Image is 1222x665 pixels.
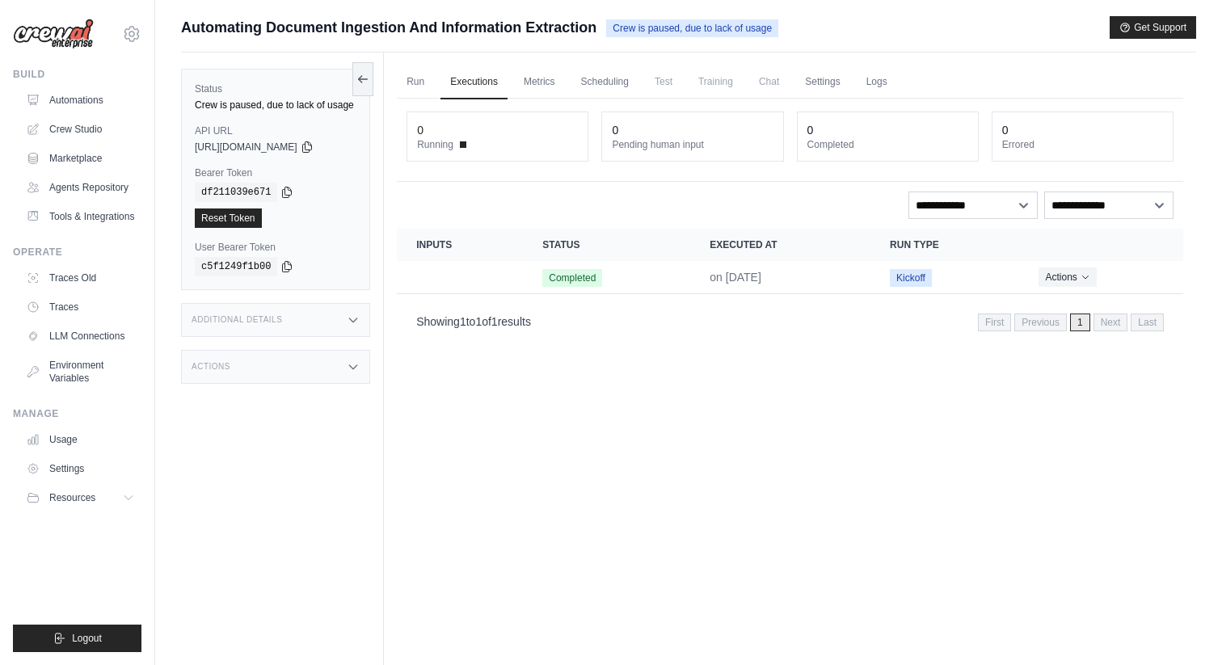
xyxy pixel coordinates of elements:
a: Scheduling [571,65,638,99]
h3: Additional Details [192,315,282,325]
th: Status [523,229,690,261]
div: Crew is paused, due to lack of usage [195,99,356,112]
p: Showing to of results [416,314,531,330]
a: Logs [857,65,897,99]
span: 1 [1070,314,1090,331]
button: Get Support [1110,16,1196,39]
span: 1 [491,315,498,328]
a: Settings [795,65,849,99]
button: Resources [19,485,141,511]
span: Training is not available until the deployment is complete [689,65,743,98]
th: Run Type [870,229,1019,261]
span: Kickoff [890,269,932,287]
dt: Completed [807,138,968,151]
nav: Pagination [397,301,1183,342]
label: User Bearer Token [195,241,356,254]
span: First [978,314,1011,331]
section: Crew executions table [397,229,1183,342]
a: Usage [19,427,141,452]
a: Marketplace [19,145,141,171]
span: Resources [49,491,95,504]
span: Running [417,138,453,151]
a: Automations [19,87,141,113]
a: Settings [19,456,141,482]
a: Traces [19,294,141,320]
nav: Pagination [978,314,1164,331]
span: Test [645,65,682,98]
code: df211039e671 [195,183,277,202]
button: Actions for execution [1039,267,1096,287]
span: 1 [475,315,482,328]
th: Executed at [690,229,870,261]
span: Previous [1014,314,1067,331]
th: Inputs [397,229,523,261]
span: 1 [460,315,466,328]
dt: Errored [1002,138,1163,151]
dt: Pending human input [612,138,773,151]
span: Logout [72,632,102,645]
a: Reset Token [195,208,262,228]
img: Logo [13,19,94,49]
div: Operate [13,246,141,259]
a: Tools & Integrations [19,204,141,229]
div: 0 [807,122,814,138]
a: Run [397,65,434,99]
span: Completed [542,269,602,287]
div: Manage [13,407,141,420]
a: LLM Connections [19,323,141,349]
div: 0 [417,122,423,138]
time: July 23, 2025 at 13:41 PDT [710,271,761,284]
span: Crew is paused, due to lack of usage [606,19,778,37]
label: Bearer Token [195,166,356,179]
label: API URL [195,124,356,137]
label: Status [195,82,356,95]
a: Executions [440,65,508,99]
span: [URL][DOMAIN_NAME] [195,141,297,154]
div: Build [13,68,141,81]
a: Environment Variables [19,352,141,391]
span: Next [1093,314,1128,331]
a: Metrics [514,65,565,99]
code: c5f1249f1b00 [195,257,277,276]
a: Crew Studio [19,116,141,142]
div: 0 [1002,122,1009,138]
span: Automating Document Ingestion And Information Extraction [181,16,596,39]
a: Traces Old [19,265,141,291]
span: Chat is not available until the deployment is complete [749,65,789,98]
button: Logout [13,625,141,652]
div: 0 [612,122,618,138]
span: Last [1131,314,1164,331]
h3: Actions [192,362,230,372]
a: Agents Repository [19,175,141,200]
